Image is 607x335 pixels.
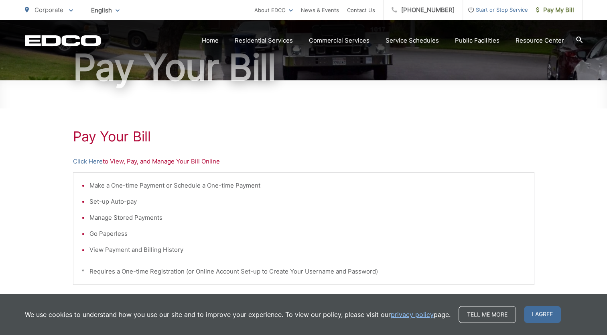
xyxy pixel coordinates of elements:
p: to View, Pay, and Manage Your Bill Online [73,157,534,166]
h1: Pay Your Bill [73,129,534,145]
li: Set-up Auto-pay [89,197,526,206]
span: English [85,3,126,17]
a: Public Facilities [455,36,499,45]
a: Resource Center [516,36,564,45]
p: * Requires a One-time Registration (or Online Account Set-up to Create Your Username and Password) [81,267,526,276]
span: Pay My Bill [536,5,574,15]
li: Manage Stored Payments [89,213,526,223]
a: Tell me more [459,306,516,323]
p: We use cookies to understand how you use our site and to improve your experience. To view our pol... [25,310,451,319]
a: Residential Services [235,36,293,45]
a: privacy policy [391,310,434,319]
a: EDCD logo. Return to the homepage. [25,35,101,46]
h1: Pay Your Bill [25,47,583,88]
a: Click Here [73,157,103,166]
span: I agree [524,306,561,323]
span: Corporate [35,6,63,14]
a: About EDCO [254,5,293,15]
a: Commercial Services [309,36,369,45]
li: Make a One-time Payment or Schedule a One-time Payment [89,181,526,190]
a: Home [202,36,219,45]
a: News & Events [301,5,339,15]
li: View Payment and Billing History [89,245,526,255]
li: Go Paperless [89,229,526,239]
a: Service Schedules [386,36,439,45]
a: Contact Us [347,5,375,15]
